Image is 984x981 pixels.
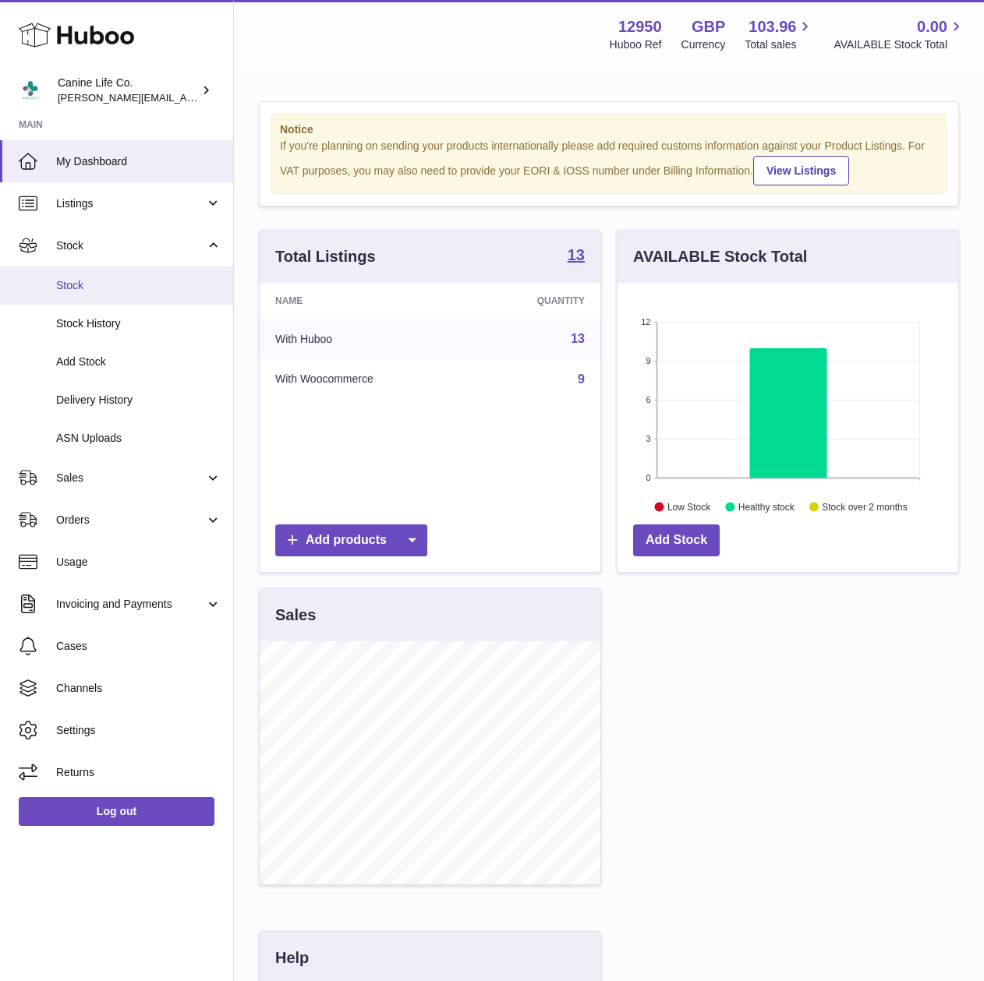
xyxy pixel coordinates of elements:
h3: Total Listings [275,246,376,267]
text: Stock over 2 months [822,501,907,512]
td: With Woocommerce [260,359,471,400]
span: Channels [56,681,221,696]
span: Stock [56,278,221,293]
div: Currency [681,37,726,52]
span: Delivery History [56,393,221,408]
span: Usage [56,555,221,570]
span: Stock [56,238,205,253]
strong: 13 [568,247,585,263]
a: 13 [571,332,585,345]
span: Settings [56,723,221,738]
span: Orders [56,513,205,528]
a: 9 [578,372,585,386]
span: Listings [56,196,205,211]
span: Returns [56,765,221,780]
th: Name [260,283,471,319]
a: View Listings [753,156,849,185]
span: Invoicing and Payments [56,597,205,612]
span: Cases [56,639,221,654]
h3: AVAILABLE Stock Total [633,246,807,267]
a: Log out [19,797,214,825]
text: Low Stock [667,501,711,512]
h3: Sales [275,605,316,626]
a: 13 [568,247,585,266]
td: With Huboo [260,319,471,359]
text: 0 [646,473,650,482]
a: Add Stock [633,524,720,556]
strong: GBP [692,16,725,37]
span: My Dashboard [56,154,221,169]
text: 6 [646,395,650,404]
div: Huboo Ref [610,37,662,52]
span: [PERSON_NAME][EMAIL_ADDRESS][DOMAIN_NAME] [58,91,313,104]
img: kevin@clsgltd.co.uk [19,79,42,102]
span: Total sales [745,37,814,52]
a: 0.00 AVAILABLE Stock Total [834,16,965,52]
strong: 12950 [618,16,662,37]
span: AVAILABLE Stock Total [834,37,965,52]
text: Healthy stock [738,501,795,512]
span: Stock History [56,316,221,331]
span: 0.00 [917,16,947,37]
span: Sales [56,471,205,485]
th: Quantity [471,283,600,319]
text: 3 [646,434,650,443]
div: Canine Life Co. [58,76,198,105]
a: Add products [275,524,427,556]
span: Add Stock [56,355,221,369]
div: If you're planning on sending your products internationally please add required customs informati... [280,139,938,185]
h3: Help [275,947,309,969]
text: 9 [646,356,650,365]
a: 103.96 Total sales [745,16,814,52]
text: 12 [641,317,650,326]
span: ASN Uploads [56,431,221,446]
strong: Notice [280,122,938,137]
span: 103.96 [749,16,796,37]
